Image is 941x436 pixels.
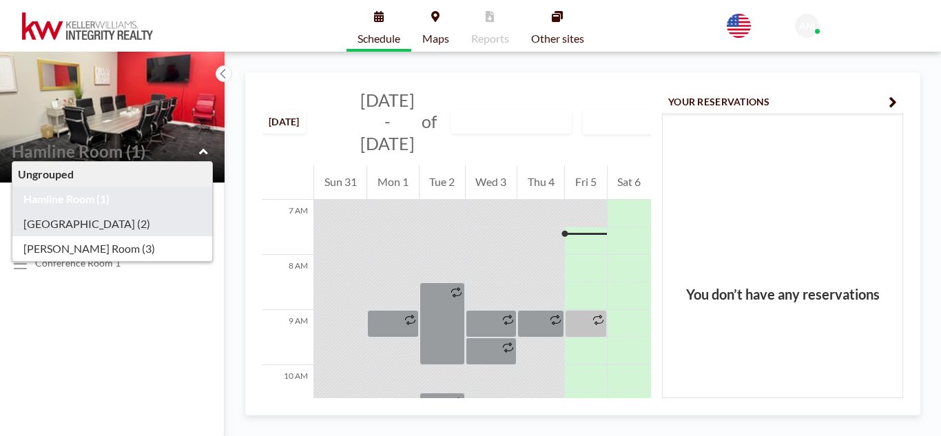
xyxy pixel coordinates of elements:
div: Thu 4 [517,165,564,200]
div: 9 AM [262,310,313,365]
span: [PERSON_NAME] [825,21,902,32]
h3: You don’t have any reservations [663,286,902,303]
span: Maps [422,33,449,44]
div: 7 AM [262,200,313,255]
div: 10 AM [262,365,313,420]
button: YOUR RESERVATIONS [662,90,903,114]
div: Sat 6 [608,165,651,200]
div: Mon 1 [367,165,418,200]
div: Hamline Room (1) [12,187,212,211]
img: organization-logo [22,12,153,40]
div: Wed 3 [466,165,517,200]
div: Fri 5 [565,165,606,200]
div: Ungrouped [12,162,212,187]
span: Floor: - [11,162,45,176]
input: Hamline Room (1) [452,110,557,133]
input: Hamline Room (1) [12,141,199,161]
span: of [422,111,437,132]
span: Schedule [358,33,400,44]
div: [GEOGRAPHIC_DATA] (2) [12,211,212,236]
p: Conference Room 1 [35,257,121,269]
div: 8 AM [262,255,313,310]
span: [DATE] - [DATE] [360,90,415,154]
span: Other sites [531,33,584,44]
div: [PERSON_NAME] Room (3) [12,236,212,261]
button: [DATE] [262,110,306,134]
div: Tue 2 [420,165,465,200]
div: Search for option [583,110,703,134]
span: AM [799,20,815,32]
div: Sun 31 [314,165,366,200]
span: WEEKLY VIEW [586,113,664,131]
span: Reports [471,33,509,44]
